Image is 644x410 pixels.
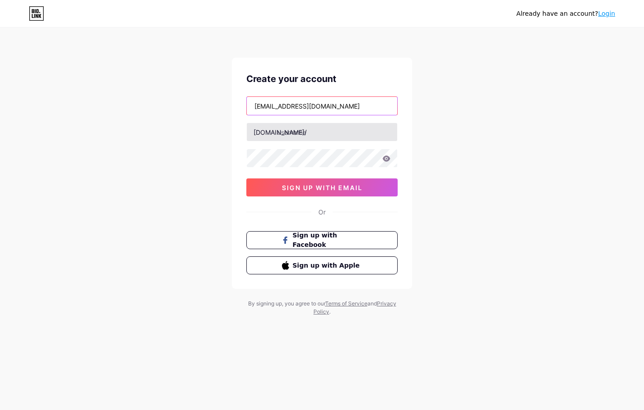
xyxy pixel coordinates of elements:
[247,123,397,141] input: username
[318,207,326,217] div: Or
[598,10,615,17] a: Login
[325,300,367,307] a: Terms of Service
[246,72,398,86] div: Create your account
[246,231,398,249] button: Sign up with Facebook
[254,128,307,137] div: [DOMAIN_NAME]/
[245,300,399,316] div: By signing up, you agree to our and .
[247,97,397,115] input: Email
[246,256,398,274] button: Sign up with Apple
[293,261,363,270] span: Sign up with Apple
[282,184,363,191] span: sign up with email
[293,231,363,250] span: Sign up with Facebook
[517,9,615,18] div: Already have an account?
[246,178,398,196] button: sign up with email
